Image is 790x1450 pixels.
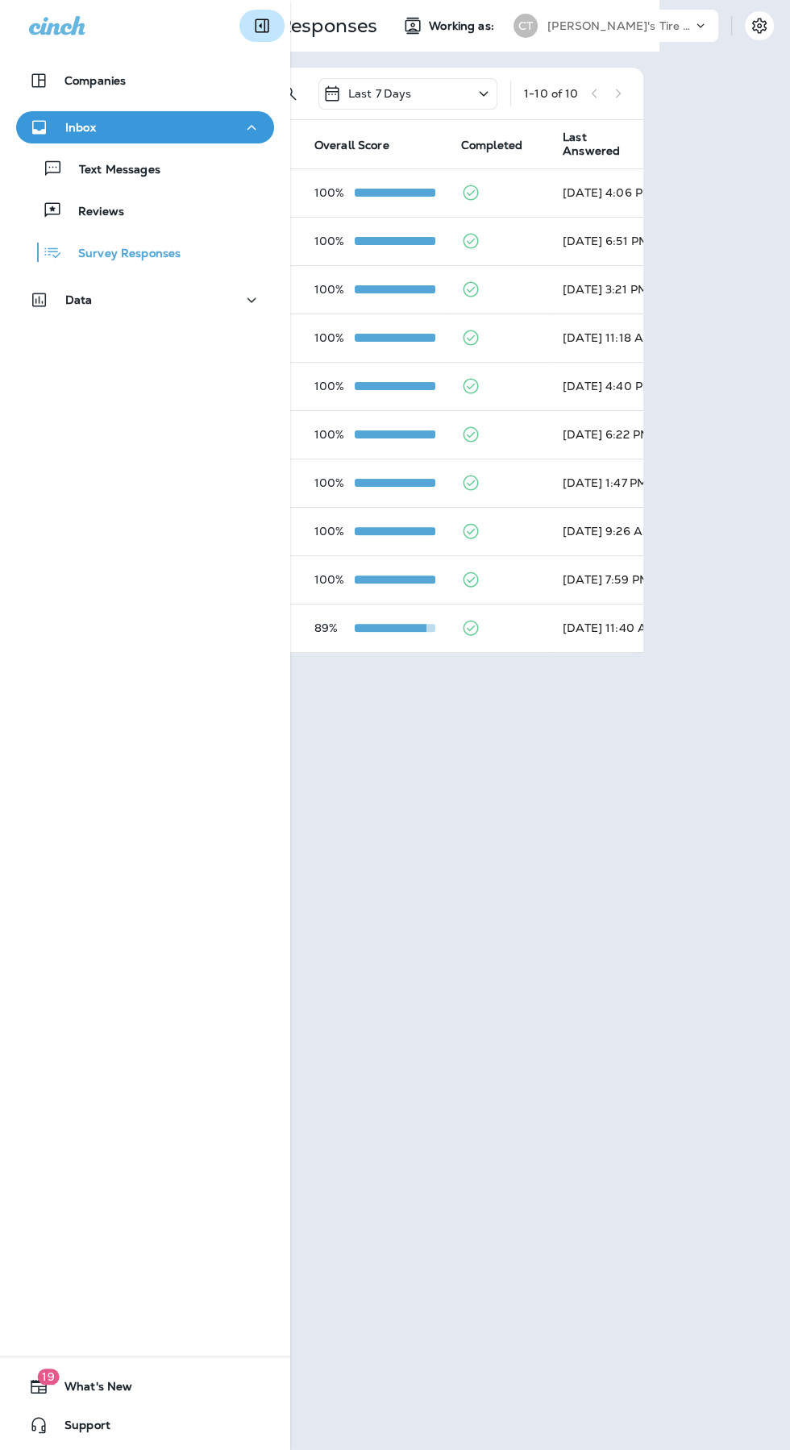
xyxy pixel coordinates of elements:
[547,19,692,32] p: [PERSON_NAME]'s Tire & Auto
[550,362,670,410] td: [DATE] 4:40 PM
[314,573,355,586] p: 100%
[524,87,578,100] div: 1 - 10 of 10
[314,621,355,634] p: 89%
[314,235,355,247] p: 100%
[63,163,160,178] p: Text Messages
[16,284,274,316] button: Data
[550,555,670,604] td: [DATE] 7:59 PM
[16,111,274,143] button: Inbox
[62,205,124,220] p: Reviews
[205,14,377,38] p: Survey Responses
[65,293,93,306] p: Data
[16,1370,274,1402] button: 19What's New
[314,525,355,538] p: 100%
[314,331,355,344] p: 100%
[563,131,663,158] span: Last Answered
[513,14,538,38] div: CT
[16,152,274,185] button: Text Messages
[48,1419,110,1438] span: Support
[64,74,126,87] p: Companies
[37,1369,59,1385] span: 19
[314,139,389,152] span: Overall Score
[550,217,670,265] td: [DATE] 6:51 PM
[16,193,274,227] button: Reviews
[550,507,670,555] td: [DATE] 9:26 AM
[314,283,355,296] p: 100%
[550,314,670,362] td: [DATE] 11:18 AM
[429,19,497,33] span: Working as:
[314,428,355,441] p: 100%
[314,380,355,393] p: 100%
[16,64,274,97] button: Companies
[550,604,670,652] td: [DATE] 11:40 AM
[550,410,670,459] td: [DATE] 6:22 PM
[461,138,543,152] span: Completed
[314,138,410,152] span: Overall Score
[461,139,522,152] span: Completed
[550,265,670,314] td: [DATE] 3:21 PM
[314,476,355,489] p: 100%
[563,131,642,158] span: Last Answered
[745,11,774,40] button: Settings
[348,87,412,100] p: Last 7 Days
[16,1409,274,1441] button: Support
[62,247,181,262] p: Survey Responses
[48,1380,132,1399] span: What's New
[239,10,285,42] button: Collapse Sidebar
[65,121,96,134] p: Inbox
[16,235,274,269] button: Survey Responses
[550,459,670,507] td: [DATE] 1:47 PM
[314,186,355,199] p: 100%
[550,168,670,217] td: [DATE] 4:06 PM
